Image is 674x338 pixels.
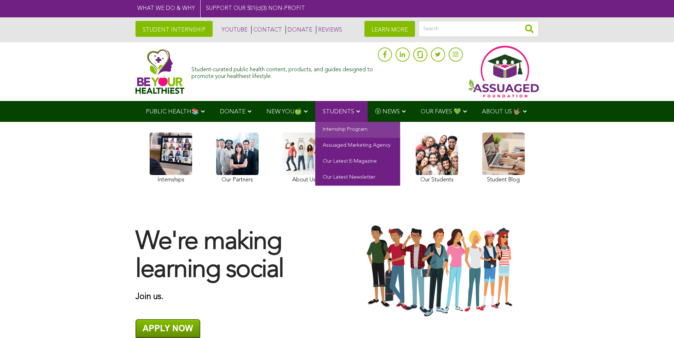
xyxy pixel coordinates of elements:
span: OUR FAVES 💚 [421,109,461,115]
a: REVIEWS [316,26,342,34]
span: PUBLIC HEALTH📚 [146,109,199,115]
a: CONTACT [251,26,282,34]
img: Group-Of-Students-Assuaged [344,224,539,318]
a: YOUTUBE [220,26,248,34]
a: DONATE [286,26,312,34]
div: Student-curated public health content, products, and guides designed to promote your healthiest l... [191,63,374,80]
span: DONATE [220,109,246,115]
div: Navigation Menu [136,101,539,122]
span: NEW YOU🍏 [266,109,302,115]
img: glassdoor [417,51,422,58]
input: Search [419,21,539,37]
img: Assuaged App [468,46,539,97]
img: Assuaged [136,49,185,94]
a: Assuaged Marketing Agency [315,138,400,154]
h1: We're making learning social [136,229,330,285]
a: LEARN MORE [364,21,415,37]
a: Our Latest E-Magazine [315,154,400,170]
a: Internship Program [315,122,400,138]
strong: Join us. [136,293,163,301]
span: STUDENTS [323,109,354,115]
a: Our Latest Newsletter [315,170,400,186]
span: Ⓥ NEWS [375,109,400,115]
span: ABOUT US 🤟🏽 [482,109,521,115]
a: STUDENT INTERNSHIP [136,21,213,37]
iframe: Chat Widget [639,304,674,338]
